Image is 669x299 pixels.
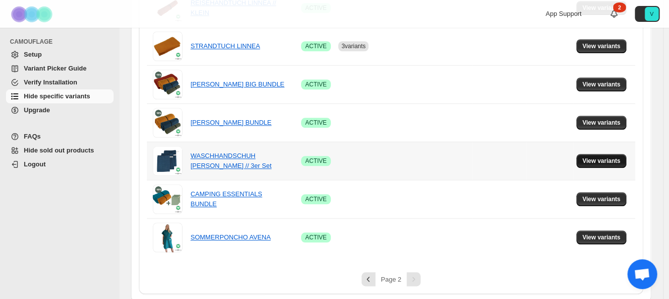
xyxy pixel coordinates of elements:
[6,62,114,75] a: Variant Picker Guide
[305,119,326,127] span: ACTIVE
[6,48,114,62] a: Setup
[6,130,114,144] a: FAQs
[24,51,42,58] span: Setup
[6,75,114,89] a: Verify Installation
[645,7,659,21] span: Avatar with initials V
[190,119,271,126] a: [PERSON_NAME] BUNDLE
[627,259,657,289] a: Chat öffnen
[153,146,182,176] img: WASCHHANDSCHUH LINNEA // 3er Set
[147,272,635,286] nav: Pagination
[190,80,284,88] a: [PERSON_NAME] BIG BUNDLE
[24,78,77,86] span: Verify Installation
[190,42,260,50] a: STRANDTUCH LINNEA
[576,192,626,206] button: View variants
[10,38,114,46] span: CAMOUFLAGE
[24,65,86,72] span: Variant Picker Guide
[6,89,114,103] a: Hide specific variants
[576,116,626,130] button: View variants
[305,42,326,50] span: ACTIVE
[582,42,620,50] span: View variants
[576,39,626,53] button: View variants
[190,233,271,241] a: SOMMERPONCHO AVENA
[305,80,326,88] span: ACTIVE
[635,6,660,22] button: Avatar with initials V
[8,0,58,28] img: Camouflage
[24,147,94,154] span: Hide sold out products
[190,190,262,208] a: CAMPING ESSENTIALS BUNDLE
[609,9,619,19] a: 2
[582,195,620,203] span: View variants
[153,223,182,252] img: SOMMERPONCHO AVENA
[576,230,626,244] button: View variants
[153,31,182,61] img: STRANDTUCH LINNEA
[190,152,271,169] a: WASCHHANDSCHUH [PERSON_NAME] // 3er Set
[582,157,620,165] span: View variants
[546,10,581,17] span: App Support
[305,233,326,241] span: ACTIVE
[24,133,41,140] span: FAQs
[381,276,401,283] span: Page 2
[582,80,620,88] span: View variants
[613,2,626,12] div: 2
[24,92,90,100] span: Hide specific variants
[153,184,182,214] img: CAMPING ESSENTIALS BUNDLE
[6,157,114,171] a: Logout
[582,119,620,127] span: View variants
[6,144,114,157] a: Hide sold out products
[305,157,326,165] span: ACTIVE
[6,103,114,117] a: Upgrade
[24,160,46,168] span: Logout
[576,154,626,168] button: View variants
[362,272,375,286] button: Previous
[582,233,620,241] span: View variants
[650,11,654,17] text: V
[153,70,182,99] img: LINNEA BIG BUNDLE
[576,77,626,91] button: View variants
[153,108,182,138] img: LINNEA BUNDLE
[24,106,50,114] span: Upgrade
[341,43,365,50] span: 3 variants
[305,195,326,203] span: ACTIVE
